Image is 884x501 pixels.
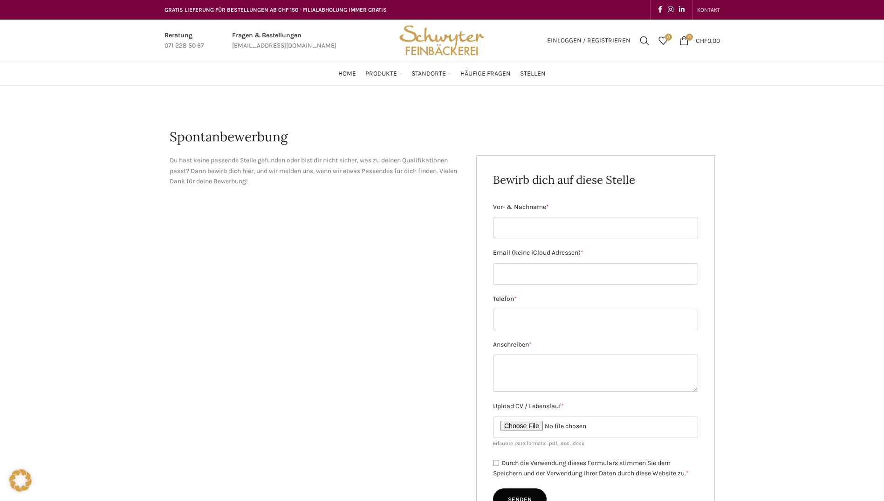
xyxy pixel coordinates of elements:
span: KONTAKT [697,7,720,13]
span: GRATIS LIEFERUNG FÜR BESTELLUNGEN AB CHF 150 - FILIALABHOLUNG IMMER GRATIS [164,7,387,13]
span: Häufige Fragen [460,70,511,78]
a: Home [338,64,356,83]
h2: Bewirb dich auf diese Stelle [493,172,698,188]
h1: Spontanbewerbung [170,128,715,146]
img: Bäckerei Schwyter [396,20,487,62]
label: Upload CV / Lebenslauf [493,401,698,411]
a: KONTAKT [697,0,720,19]
label: Vor- & Nachname [493,202,698,212]
a: 0 [654,31,672,50]
a: Facebook social link [655,3,665,16]
a: Häufige Fragen [460,64,511,83]
label: Anschreiben [493,340,698,350]
p: Du hast keine passende Stelle gefunden oder bist dir nicht sicher, was zu deinen Qualifikationen ... [170,155,463,187]
span: Home [338,70,356,78]
label: Email (keine iCloud Adressen) [493,248,698,258]
a: Einloggen / Registrieren [542,31,635,50]
a: Infobox link [164,30,204,51]
div: Main navigation [160,64,725,83]
span: 0 [686,34,693,41]
a: Stellen [520,64,546,83]
a: Suchen [635,31,654,50]
small: Erlaubte Dateiformate: .pdf, .doc, .docx [493,440,584,446]
bdi: 0.00 [696,36,720,44]
a: 0 CHF0.00 [675,31,725,50]
span: Produkte [365,70,397,78]
label: Telefon [493,294,698,304]
a: Infobox link [232,30,336,51]
span: Standorte [411,70,446,78]
span: CHF [696,36,707,44]
div: Meine Wunschliste [654,31,672,50]
div: Secondary navigation [692,0,725,19]
a: Produkte [365,64,402,83]
label: Durch die Verwendung dieses Formulars stimmen Sie dem Speichern und der Verwendung Ihrer Daten du... [493,459,689,478]
a: Site logo [396,36,487,44]
a: Standorte [411,64,451,83]
a: Linkedin social link [676,3,687,16]
a: Instagram social link [665,3,676,16]
span: 0 [665,34,672,41]
span: Einloggen / Registrieren [547,37,630,44]
span: Stellen [520,70,546,78]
